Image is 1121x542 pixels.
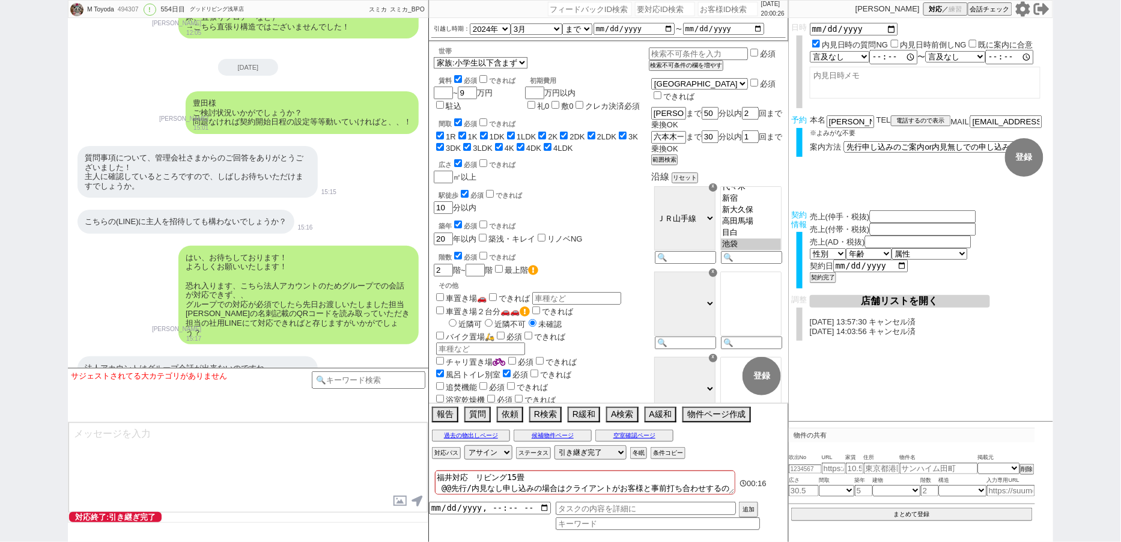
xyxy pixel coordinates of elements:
[682,407,751,422] button: 物件ページ作成
[479,75,487,83] input: できれば
[436,382,444,390] input: 追焚機能
[434,395,485,404] label: 浴室乾燥機
[517,132,536,141] label: 1LDK
[533,358,577,367] label: できれば
[876,115,891,124] span: TEL
[434,263,649,276] div: 階~ 階
[792,115,807,124] span: 予約
[792,295,807,304] span: 調整
[482,320,526,329] label: 近隣不可
[477,120,515,127] label: できれば
[979,40,1033,49] label: 既に案内に合意
[528,370,571,379] label: できれば
[439,250,649,262] div: 階数
[968,2,1012,16] button: 会話チェック
[1020,464,1034,475] button: 削除
[822,463,846,474] input: https://suumo.jp/chintai/jnc_000022489271
[651,130,783,154] div: まで 分以内
[810,295,990,308] button: 店舗リストを開く
[77,356,318,408] div: 法人アカウントはグループ会話が出来ないのですね。 承知しました。 のちほど、主人に[PERSON_NAME]のお名刺をお借りしてみます。
[846,453,864,463] span: 家賃
[152,334,201,344] p: 15:17
[516,447,551,459] button: ステータス
[529,407,562,422] button: R検索
[709,183,717,192] div: ☓
[901,40,967,49] label: 内見日時前倒しNG
[312,371,425,389] input: 🔍キーワード検索
[436,395,444,403] input: 浴室乾燥機
[144,4,156,16] div: !
[159,114,208,124] p: [PERSON_NAME]
[721,251,782,264] input: 🔍
[434,294,487,303] label: 車置き場🚗
[505,383,548,392] label: できれば
[585,102,640,111] label: クレカ決済必須
[645,407,676,422] button: A緩和
[69,512,162,522] span: 対応終了:引き継ぎ完了
[524,332,532,340] input: できれば
[490,132,505,141] label: 1DK
[810,327,1050,336] p: [DATE] 14:03:56 キャンセル済
[505,144,514,153] label: 4K
[548,132,557,141] label: 2K
[651,171,669,181] span: 沿線
[864,463,900,474] input: 東京都港区海岸３
[698,2,758,16] input: お客様ID検索
[923,2,968,16] button: 対応／練習
[654,91,661,99] input: できれば
[439,117,649,129] div: 間取
[432,407,458,422] button: 報告
[530,307,573,316] label: できれば
[434,157,649,183] div: ㎡以上
[178,246,419,344] div: はい、お待ちしております！ よろしくお願いいたします！ 恐れ入ります、こちら法人アカウントのためグループでの会話が対応できず、、 グループでの対応が必須でしたら先日お渡しいたしました担当[PER...
[810,223,1050,236] div: 売上(付帯・税抜)
[537,102,549,111] label: 礼0
[85,5,114,14] div: M Toyoda
[822,40,889,49] label: 内見日時の質問NG
[512,370,528,379] span: 必須
[651,132,782,153] span: 回まで乗換OK
[987,476,1035,486] span: 入力専用URL
[789,464,822,473] input: 1234567
[464,407,491,422] button: 質問
[464,77,477,84] span: 必須
[789,485,819,496] input: 30.5
[747,479,767,488] span: 00:16
[439,47,649,56] div: 世帯
[446,320,482,329] label: 近隣可
[556,502,736,515] input: タスクの内容を詳細に
[760,49,776,58] label: 必須
[595,430,673,442] button: 空室確認ページ
[789,476,819,486] span: 広さ
[810,142,841,151] span: 案内方法
[522,332,565,341] label: できれば
[530,76,640,85] div: 初期費用
[951,117,969,126] span: MAIL
[556,517,760,530] input: キーワード
[479,159,487,167] input: できれば
[190,5,244,14] div: グッドリビング浅草店
[436,293,444,301] input: 車置き場🚗
[651,92,694,101] label: できれば
[434,332,494,341] label: バイク置場🛵
[152,19,201,28] p: [PERSON_NAME]
[921,485,939,496] input: 2
[978,453,994,463] span: 掲載元
[464,222,477,230] span: 必須
[489,293,497,301] input: できれば
[628,132,638,141] label: 3K
[570,132,585,141] label: 2DK
[514,430,592,442] button: 候補物件ページ
[921,476,939,486] span: 階数
[298,223,313,233] p: 15:16
[434,24,470,34] label: 引越し時期：
[548,2,632,16] input: フィードバックID検索
[70,3,84,16] img: 0hWf7mkIhYCEkaFCCI_Od2NmpECyM5ZVFbMyZPKCccVHpwd08eZHoQL31HUnAndB9KNHZPLSpEXn4WB38vBEL0fR0kVn4jIEk...
[929,5,943,14] span: 対応
[470,192,484,199] span: 必須
[439,188,649,200] div: 駅徒歩
[473,144,493,153] label: 3LDK
[721,239,781,250] option: 池袋
[810,260,1050,272] div: 契約日
[497,395,512,404] span: 必須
